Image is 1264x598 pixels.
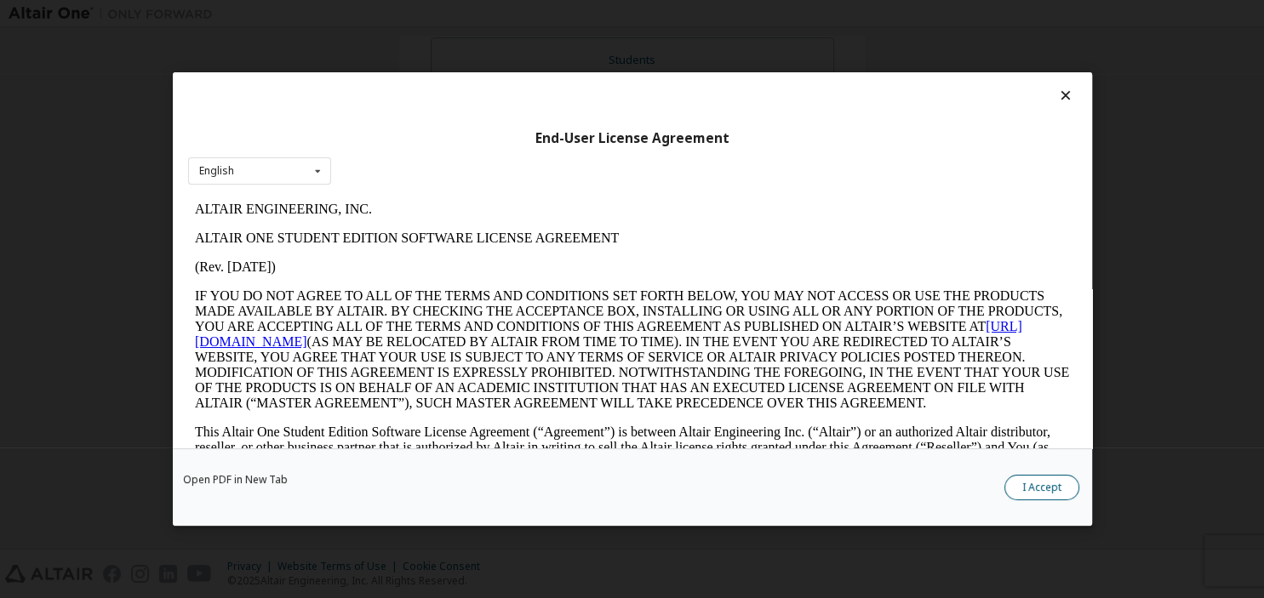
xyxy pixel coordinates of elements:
[199,166,234,176] div: English
[7,7,882,22] p: ALTAIR ENGINEERING, INC.
[7,36,882,51] p: ALTAIR ONE STUDENT EDITION SOFTWARE LICENSE AGREEMENT
[7,124,834,154] a: [URL][DOMAIN_NAME]
[188,130,1077,147] div: End-User License Agreement
[183,475,288,485] a: Open PDF in New Tab
[7,230,882,291] p: This Altair One Student Edition Software License Agreement (“Agreement”) is between Altair Engine...
[1004,475,1079,500] button: I Accept
[7,65,882,80] p: (Rev. [DATE])
[7,94,882,216] p: IF YOU DO NOT AGREE TO ALL OF THE TERMS AND CONDITIONS SET FORTH BELOW, YOU MAY NOT ACCESS OR USE...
